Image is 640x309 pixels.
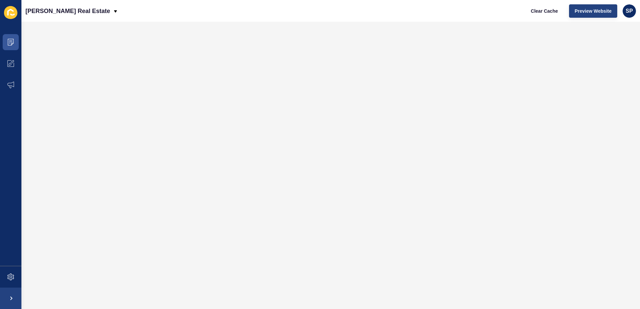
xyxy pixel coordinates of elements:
button: Preview Website [569,4,617,18]
span: Preview Website [575,8,612,14]
button: Clear Cache [525,4,564,18]
p: [PERSON_NAME] Real Estate [25,3,110,19]
span: SP [626,8,633,14]
span: Clear Cache [531,8,558,14]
